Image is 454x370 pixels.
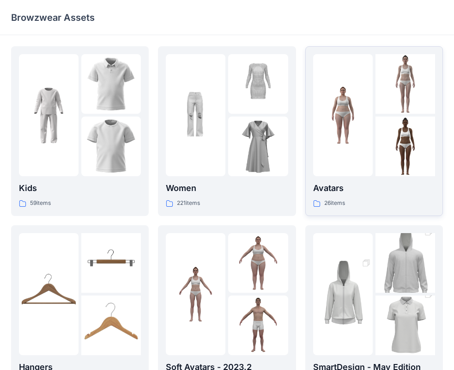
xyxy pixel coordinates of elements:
img: folder 2 [81,54,141,114]
img: folder 3 [375,117,435,176]
p: Browzwear Assets [11,11,95,24]
img: folder 2 [81,233,141,293]
p: 59 items [30,198,51,208]
img: folder 3 [228,117,288,176]
p: 221 items [177,198,200,208]
img: folder 1 [313,249,373,339]
img: folder 3 [81,117,141,176]
img: folder 3 [81,296,141,355]
a: folder 1folder 2folder 3Avatars26items [305,46,443,216]
img: folder 1 [313,86,373,145]
p: Women [166,182,288,195]
img: folder 3 [228,296,288,355]
img: folder 2 [228,233,288,293]
a: folder 1folder 2folder 3Kids59items [11,46,149,216]
img: folder 2 [228,54,288,114]
p: Avatars [313,182,435,195]
img: folder 1 [166,86,225,145]
img: folder 1 [166,264,225,324]
img: folder 2 [375,54,435,114]
img: folder 2 [375,218,435,308]
img: folder 1 [19,86,79,145]
a: folder 1folder 2folder 3Women221items [158,46,296,216]
p: Kids [19,182,141,195]
img: folder 1 [19,264,79,324]
p: 26 items [324,198,345,208]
